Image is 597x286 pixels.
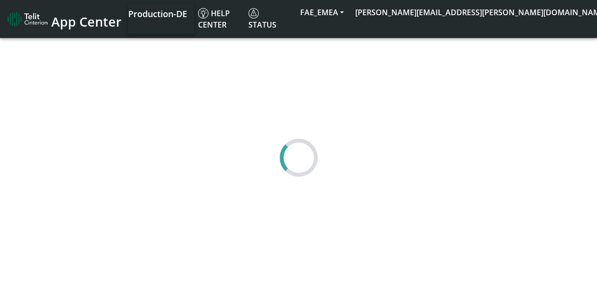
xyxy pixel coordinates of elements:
[245,4,294,34] a: Status
[51,13,122,30] span: App Center
[198,8,230,30] span: Help center
[248,8,276,30] span: Status
[294,4,350,21] button: FAE_EMEA
[8,9,120,29] a: App Center
[128,8,187,19] span: Production-DE
[194,4,245,34] a: Help center
[198,8,208,19] img: knowledge.svg
[8,11,47,27] img: logo-telit-cinterion-gw-new.png
[128,4,187,23] a: Your current platform instance
[248,8,259,19] img: status.svg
